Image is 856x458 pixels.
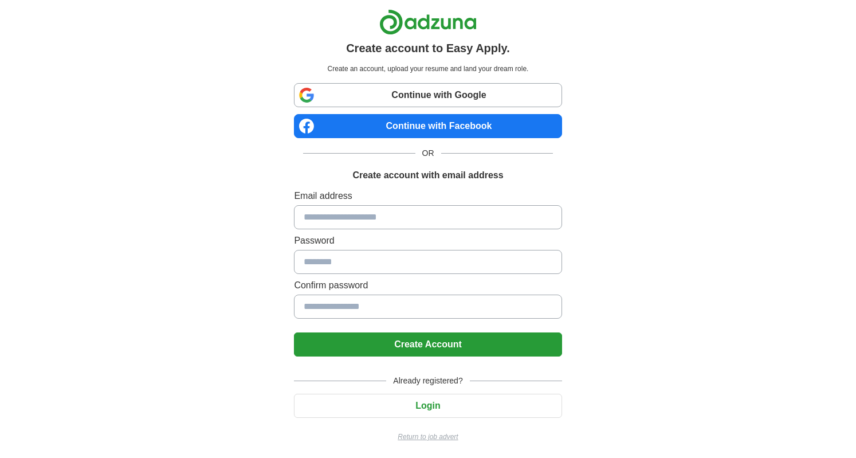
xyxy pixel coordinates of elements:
[294,234,561,248] label: Password
[294,114,561,138] a: Continue with Facebook
[294,332,561,357] button: Create Account
[386,375,469,387] span: Already registered?
[346,40,510,57] h1: Create account to Easy Apply.
[294,189,561,203] label: Email address
[352,169,503,182] h1: Create account with email address
[294,432,561,442] a: Return to job advert
[294,401,561,410] a: Login
[294,394,561,418] button: Login
[415,147,441,159] span: OR
[294,83,561,107] a: Continue with Google
[296,64,559,74] p: Create an account, upload your resume and land your dream role.
[294,279,561,292] label: Confirm password
[379,9,477,35] img: Adzuna logo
